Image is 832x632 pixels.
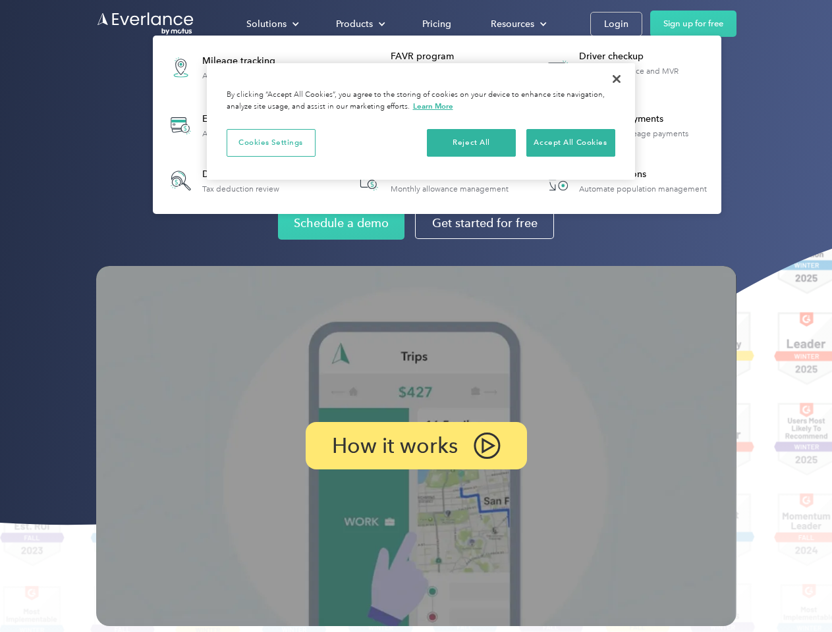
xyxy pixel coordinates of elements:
button: Close [602,65,631,93]
a: More information about your privacy, opens in a new tab [413,101,453,111]
div: Solutions [246,16,287,32]
div: Deduction finder [202,168,279,181]
a: FAVR programFixed & Variable Rate reimbursement design & management [348,43,526,92]
button: Accept All Cookies [526,129,615,157]
a: Accountable planMonthly allowance management [348,159,515,202]
div: Products [336,16,373,32]
div: Automate population management [579,184,707,194]
div: Solutions [233,13,310,36]
a: Mileage trackingAutomatic mileage logs [159,43,294,92]
div: Automatic mileage logs [202,71,288,80]
a: Schedule a demo [278,207,404,240]
button: Cookies Settings [227,129,316,157]
a: Deduction finderTax deduction review [159,159,286,202]
div: By clicking “Accept All Cookies”, you agree to the storing of cookies on your device to enhance s... [227,90,615,113]
a: Sign up for free [650,11,736,37]
div: Resources [491,16,534,32]
div: Expense tracking [202,113,297,126]
div: Automatic transaction logs [202,129,297,138]
div: Monthly allowance management [391,184,509,194]
div: HR Integrations [579,168,707,181]
a: Login [590,12,642,36]
div: Products [323,13,396,36]
a: Get started for free [415,207,554,239]
div: Mileage tracking [202,55,288,68]
div: License, insurance and MVR verification [579,66,714,85]
div: Tax deduction review [202,184,279,194]
div: Driver checkup [579,50,714,63]
p: How it works [332,438,458,454]
a: Expense trackingAutomatic transaction logs [159,101,304,149]
div: Resources [478,13,557,36]
div: Login [604,16,628,32]
button: Reject All [427,129,516,157]
div: FAVR program [391,50,526,63]
div: Privacy [207,63,635,180]
a: Pricing [409,13,464,36]
a: Go to homepage [96,11,195,36]
div: Pricing [422,16,451,32]
div: Cookie banner [207,63,635,180]
nav: Products [153,36,721,214]
a: Driver checkupLicense, insurance and MVR verification [536,43,715,92]
a: HR IntegrationsAutomate population management [536,159,713,202]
